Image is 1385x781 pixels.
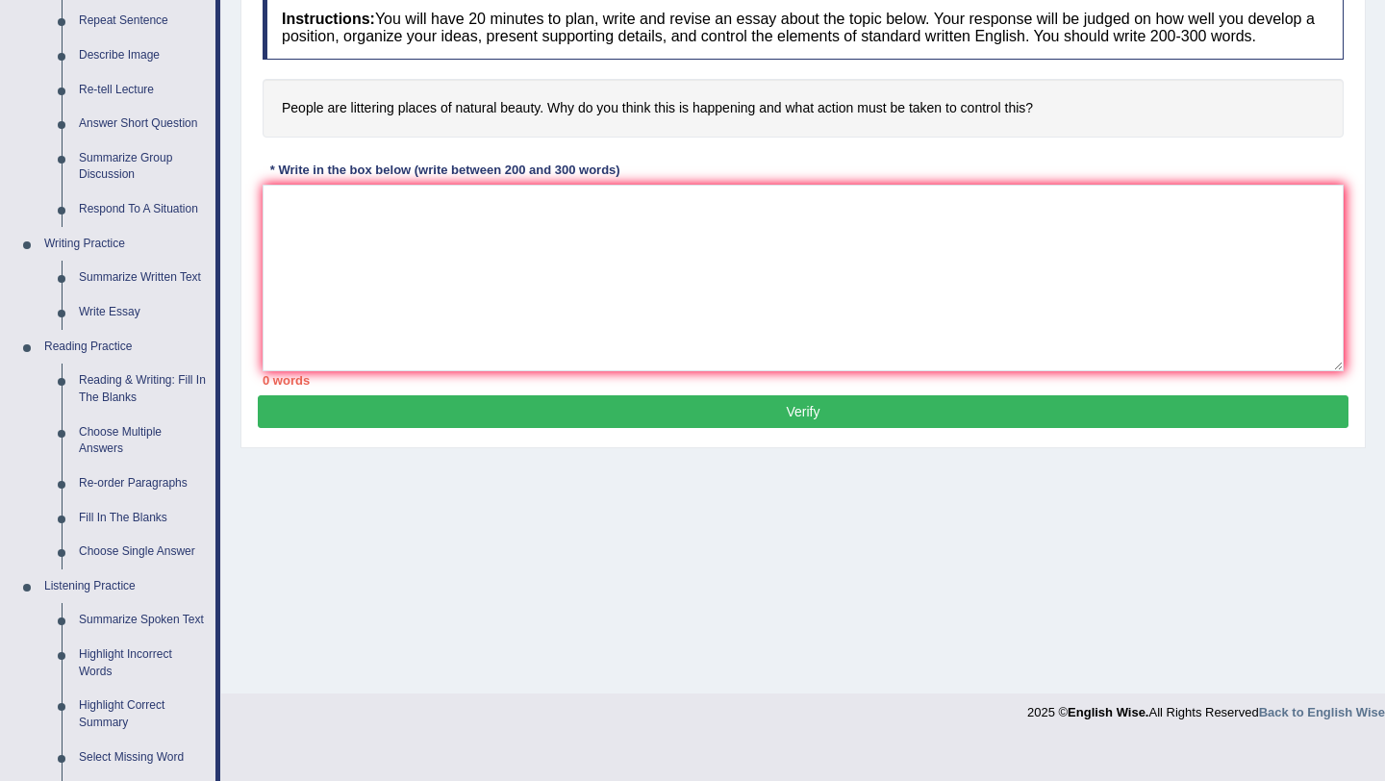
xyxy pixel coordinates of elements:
div: * Write in the box below (write between 200 and 300 words) [263,162,627,180]
a: Re-order Paragraphs [70,466,215,501]
a: Respond To A Situation [70,192,215,227]
a: Highlight Incorrect Words [70,638,215,689]
a: Repeat Sentence [70,4,215,38]
button: Verify [258,395,1348,428]
a: Describe Image [70,38,215,73]
b: Instructions: [282,11,375,27]
a: Summarize Group Discussion [70,141,215,192]
a: Back to English Wise [1259,705,1385,719]
a: Writing Practice [36,227,215,262]
h4: People are littering places of natural beauty. Why do you think this is happening and what action... [263,79,1344,138]
a: Select Missing Word [70,741,215,775]
a: Summarize Written Text [70,261,215,295]
a: Choose Single Answer [70,535,215,569]
div: 0 words [263,371,1344,390]
a: Summarize Spoken Text [70,603,215,638]
div: 2025 © All Rights Reserved [1027,693,1385,721]
a: Reading Practice [36,330,215,365]
a: Listening Practice [36,569,215,604]
a: Answer Short Question [70,107,215,141]
strong: English Wise. [1068,705,1148,719]
a: Reading & Writing: Fill In The Blanks [70,364,215,415]
a: Fill In The Blanks [70,501,215,536]
a: Re-tell Lecture [70,73,215,108]
a: Choose Multiple Answers [70,416,215,466]
a: Highlight Correct Summary [70,689,215,740]
a: Write Essay [70,295,215,330]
